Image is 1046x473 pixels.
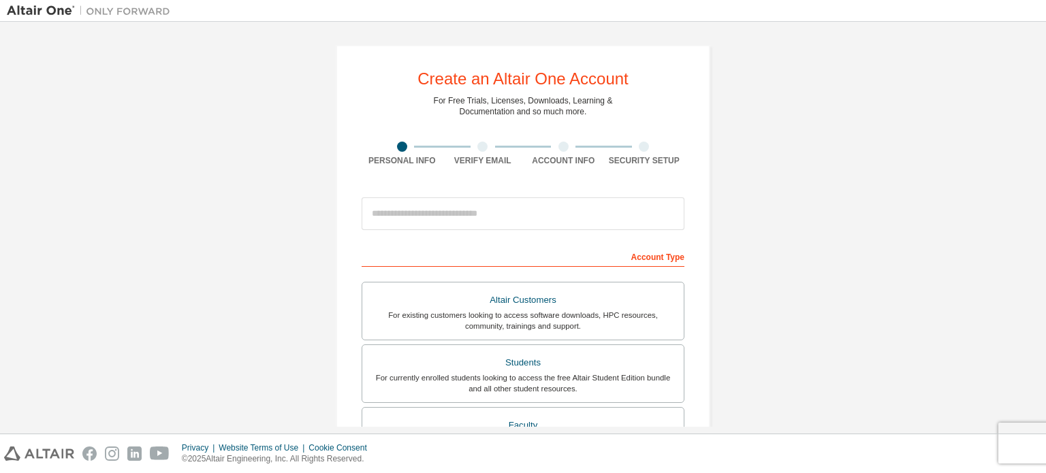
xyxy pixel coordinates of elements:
img: linkedin.svg [127,446,142,461]
div: Security Setup [604,155,685,166]
div: Account Type [362,245,684,267]
div: Account Info [523,155,604,166]
img: instagram.svg [105,446,119,461]
div: Privacy [182,442,219,453]
div: Faculty [370,416,676,435]
p: © 2025 Altair Engineering, Inc. All Rights Reserved. [182,453,375,465]
div: Website Terms of Use [219,442,308,453]
img: youtube.svg [150,446,170,461]
img: facebook.svg [82,446,97,461]
div: For currently enrolled students looking to access the free Altair Student Edition bundle and all ... [370,372,676,394]
div: Create an Altair One Account [417,71,629,87]
div: Personal Info [362,155,443,166]
div: For existing customers looking to access software downloads, HPC resources, community, trainings ... [370,310,676,331]
img: altair_logo.svg [4,446,74,461]
img: Altair One [7,4,177,18]
div: Verify Email [443,155,524,166]
div: For Free Trials, Licenses, Downloads, Learning & Documentation and so much more. [434,95,613,117]
div: Cookie Consent [308,442,375,453]
div: Students [370,353,676,372]
div: Altair Customers [370,291,676,310]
